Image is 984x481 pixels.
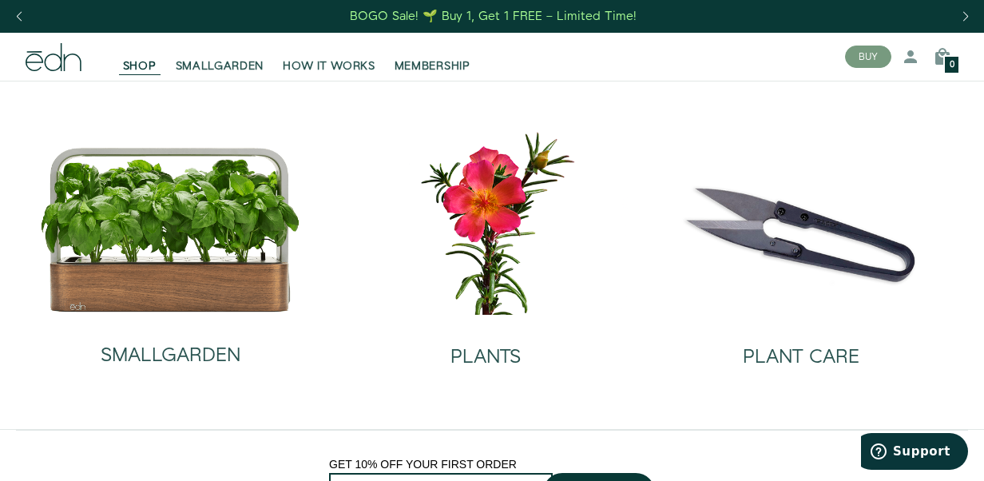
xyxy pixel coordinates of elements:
span: 0 [950,61,954,70]
iframe: Opens a widget where you can find more information [861,433,968,473]
div: BOGO Sale! 🌱 Buy 1, Get 1 FREE – Limited Time! [350,8,637,25]
a: PLANTS [341,315,631,380]
a: BOGO Sale! 🌱 Buy 1, Get 1 FREE – Limited Time! [349,4,639,29]
a: HOW IT WORKS [273,39,384,74]
a: MEMBERSHIP [385,39,480,74]
span: MEMBERSHIP [395,58,470,74]
a: SHOP [113,39,166,74]
span: SMALLGARDEN [176,58,264,74]
button: BUY [845,46,891,68]
h2: PLANT CARE [743,347,859,368]
span: GET 10% OFF YOUR FIRST ORDER [329,458,517,471]
span: HOW IT WORKS [283,58,375,74]
a: SMALLGARDEN [40,313,300,379]
h2: SMALLGARDEN [101,345,240,366]
a: PLANT CARE [656,315,946,380]
span: SHOP [123,58,157,74]
a: SMALLGARDEN [166,39,274,74]
h2: PLANTS [450,347,521,368]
